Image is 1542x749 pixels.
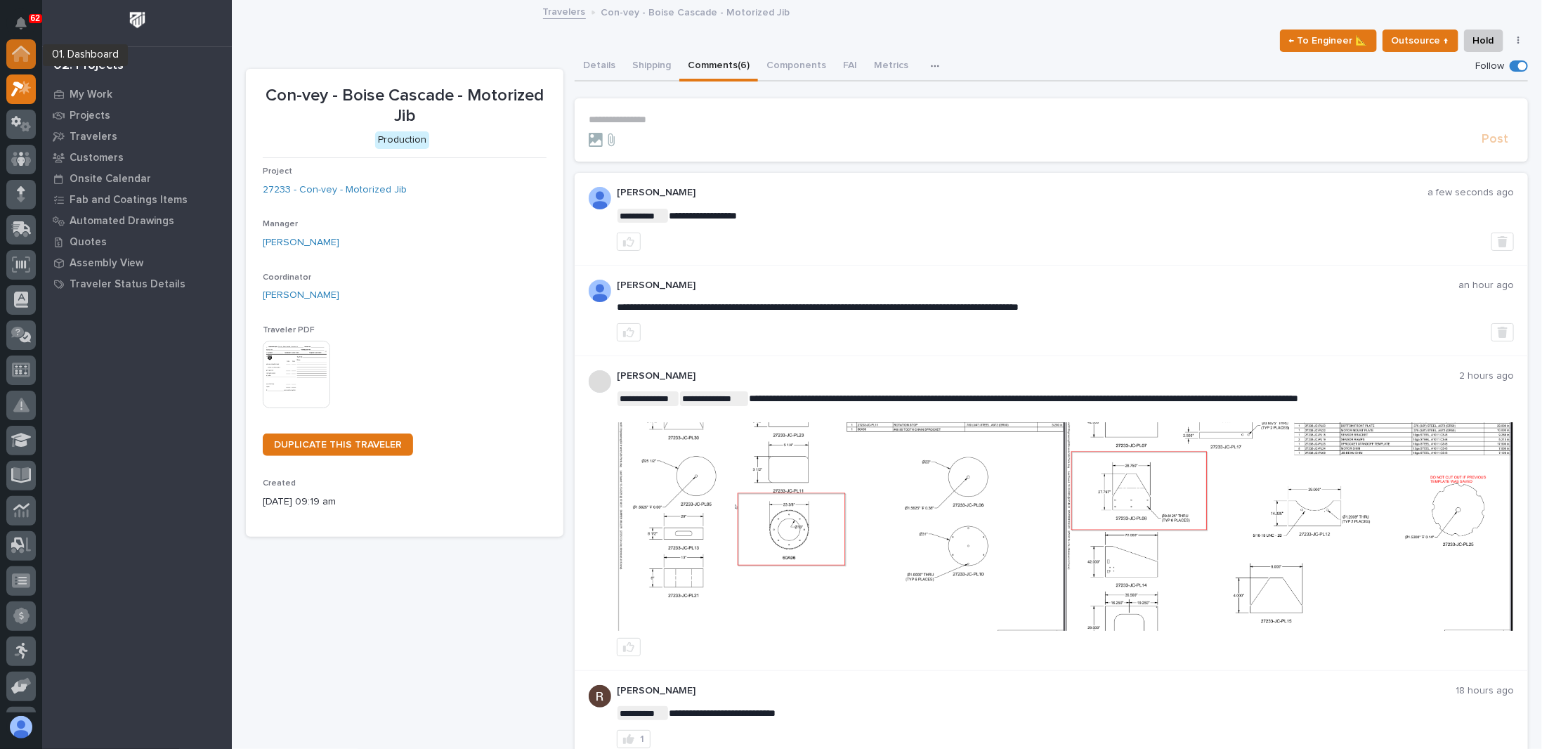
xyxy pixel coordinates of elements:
img: AOh14GhSlYjeM8O_ot9Zo41P9gQNwj0jkqEy9d647ulX9Q=s96-c [589,187,611,209]
a: Travelers [543,3,586,19]
div: 1 [640,734,644,744]
button: Comments (6) [679,52,758,82]
button: Metrics [865,52,917,82]
div: 02. Projects [53,58,124,74]
button: Shipping [624,52,679,82]
p: My Work [70,89,112,101]
p: Projects [70,110,110,122]
button: Components [758,52,835,82]
p: Assembly View [70,257,143,270]
p: Con-vey - Boise Cascade - Motorized Jib [263,86,547,126]
p: [PERSON_NAME] [617,280,1458,292]
span: Post [1482,131,1508,148]
a: [PERSON_NAME] [263,235,339,250]
p: [PERSON_NAME] [617,685,1456,697]
p: Fab and Coatings Items [70,194,188,207]
button: 1 [617,730,651,748]
img: AOh14GhSlYjeM8O_ot9Zo41P9gQNwj0jkqEy9d647ulX9Q=s96-c [589,280,611,302]
a: Onsite Calendar [42,168,232,189]
p: an hour ago [1458,280,1514,292]
button: like this post [617,638,641,656]
p: 18 hours ago [1456,685,1514,697]
button: FAI [835,52,865,82]
p: Follow [1475,60,1504,72]
span: Project [263,167,292,176]
button: Hold [1464,30,1503,52]
p: 2 hours ago [1459,370,1514,382]
span: Traveler PDF [263,326,315,334]
p: 62 [31,13,40,23]
span: Coordinator [263,273,311,282]
span: Manager [263,220,298,228]
button: users-avatar [6,712,36,742]
button: Outsource ↑ [1383,30,1458,52]
button: like this post [617,233,641,251]
p: Automated Drawings [70,215,174,228]
a: [PERSON_NAME] [263,288,339,303]
span: ← To Engineer 📐 [1289,32,1368,49]
a: 27233 - Con-vey - Motorized Jib [263,183,407,197]
a: Quotes [42,231,232,252]
a: Traveler Status Details [42,273,232,294]
a: Customers [42,147,232,168]
span: Outsource ↑ [1392,32,1449,49]
button: Details [575,52,624,82]
button: ← To Engineer 📐 [1280,30,1377,52]
a: DUPLICATE THIS TRAVELER [263,434,413,456]
div: Notifications62 [18,17,36,39]
p: Customers [70,152,124,164]
span: Created [263,479,296,488]
button: like this post [617,323,641,341]
p: a few seconds ago [1427,187,1514,199]
p: [PERSON_NAME] [617,187,1427,199]
a: My Work [42,84,232,105]
button: Notifications [6,8,36,38]
img: AATXAJzQ1Gz112k1-eEngwrIHvmFm-wfF_dy1drktBUI=s96-c [589,685,611,708]
a: Projects [42,105,232,126]
button: Delete post [1491,233,1514,251]
span: DUPLICATE THIS TRAVELER [274,440,402,450]
button: Delete post [1491,323,1514,341]
a: Fab and Coatings Items [42,189,232,210]
a: Assembly View [42,252,232,273]
p: Travelers [70,131,117,143]
p: Quotes [70,236,107,249]
p: [DATE] 09:19 am [263,495,547,509]
p: [PERSON_NAME] [617,370,1459,382]
p: Traveler Status Details [70,278,185,291]
span: Hold [1473,32,1494,49]
a: Travelers [42,126,232,147]
p: Con-vey - Boise Cascade - Motorized Jib [601,4,790,19]
p: Onsite Calendar [70,173,151,185]
a: Automated Drawings [42,210,232,231]
div: Production [375,131,429,149]
img: Workspace Logo [124,7,150,33]
button: Post [1476,131,1514,148]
